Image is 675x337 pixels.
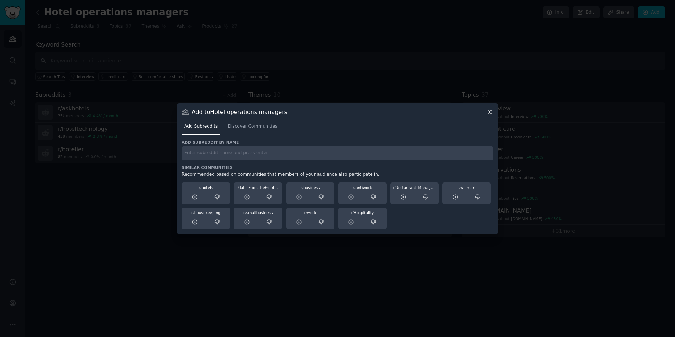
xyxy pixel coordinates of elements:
[341,185,384,190] div: antiwork
[236,185,239,190] span: r/
[236,185,280,190] div: TalesFromTheFrontDesk
[199,185,201,190] span: r/
[184,123,218,130] span: Add Subreddits
[191,210,194,215] span: r/
[353,185,355,190] span: r/
[289,210,332,215] div: work
[457,185,460,190] span: r/
[301,185,303,190] span: r/
[225,121,280,136] a: Discover Communities
[184,210,228,215] div: housekeeping
[393,185,436,190] div: Restaurant_Managers
[393,185,396,190] span: r/
[289,185,332,190] div: business
[182,146,493,160] input: Enter subreddit name and press enter
[182,121,220,136] a: Add Subreddits
[184,185,228,190] div: hotels
[341,210,384,215] div: Hospitality
[243,210,246,215] span: r/
[182,165,493,170] h3: Similar Communities
[228,123,277,130] span: Discover Communities
[182,171,493,178] div: Recommended based on communities that members of your audience also participate in.
[445,185,488,190] div: walmart
[351,210,354,215] span: r/
[304,210,307,215] span: r/
[236,210,280,215] div: smallbusiness
[182,140,493,145] h3: Add subreddit by name
[192,108,287,116] h3: Add to Hotel operations managers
